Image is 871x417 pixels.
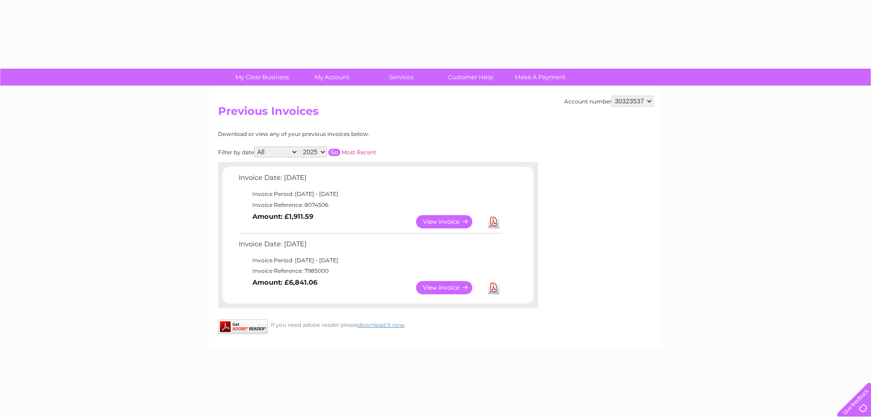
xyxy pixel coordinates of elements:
[236,189,504,200] td: Invoice Period: [DATE] - [DATE]
[236,172,504,189] td: Invoice Date: [DATE]
[224,69,300,86] a: My Clear Business
[294,69,369,86] a: My Account
[488,281,499,294] a: Download
[363,69,439,86] a: Services
[236,255,504,266] td: Invoice Period: [DATE] - [DATE]
[488,215,499,228] a: Download
[342,149,376,156] a: Most Recent
[416,215,483,228] a: View
[502,69,578,86] a: Make A Payment
[564,96,653,107] div: Account number
[416,281,483,294] a: View
[236,200,504,211] td: Invoice Reference: 8074506
[218,146,458,157] div: Filter by date
[218,131,458,137] div: Download or view any of your previous invoices below.
[236,238,504,255] td: Invoice Date: [DATE]
[218,320,538,328] div: If you need adobe reader please .
[252,212,313,221] b: Amount: £1,911.59
[358,321,405,328] a: download it now
[218,105,653,122] h2: Previous Invoices
[236,265,504,276] td: Invoice Reference: 7985000
[252,278,317,287] b: Amount: £6,841.06
[433,69,508,86] a: Customer Help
